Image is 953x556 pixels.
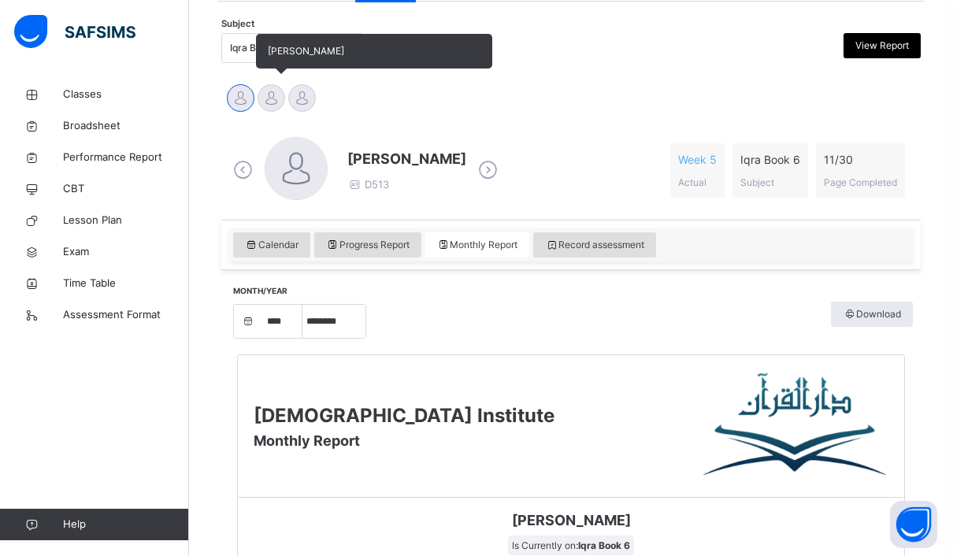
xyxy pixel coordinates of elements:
span: Is Currently on: [508,536,634,555]
span: D513 [347,178,389,191]
span: [PERSON_NAME] [268,45,344,57]
span: Monthly Report [437,238,518,252]
span: Exam [63,244,189,260]
span: CBT [63,181,189,197]
span: Calendar [245,238,299,252]
span: [DEMOGRAPHIC_DATA] Institute [254,404,554,427]
span: Download [843,307,901,321]
span: View Report [855,39,909,53]
span: 11 / 30 [824,151,897,168]
span: [PERSON_NAME] [250,510,892,531]
span: Week 5 [678,151,717,168]
span: Monthly Report [254,432,360,449]
span: Assessment Format [63,307,189,323]
span: Subject [740,176,774,188]
span: Help [63,517,188,532]
span: Actual [678,176,706,188]
span: Progress Report [326,238,410,252]
span: Broadsheet [63,118,189,134]
span: Iqra Book 6 [740,151,800,168]
img: safsims [14,15,135,48]
span: [PERSON_NAME] [347,148,466,169]
span: Classes [63,87,189,102]
span: Time Table [63,276,189,291]
button: Open asap [890,501,937,548]
b: Iqra Book 6 [578,539,630,551]
span: Lesson Plan [63,213,189,228]
span: Month/Year [233,286,287,295]
span: Performance Report [63,150,189,165]
img: Darul Quran Institute [703,371,888,481]
span: Page Completed [824,176,897,188]
span: Subject [221,17,254,31]
span: Record assessment [545,238,644,252]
